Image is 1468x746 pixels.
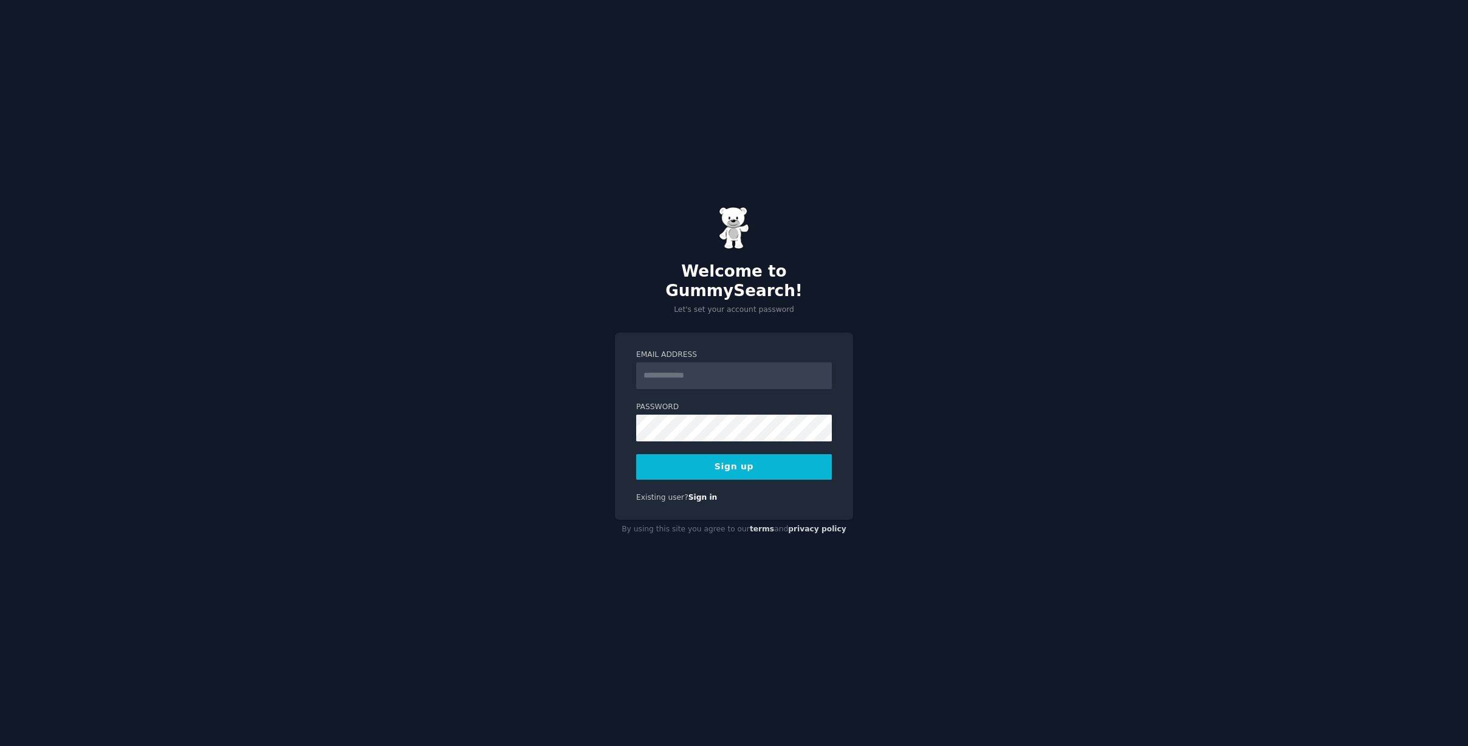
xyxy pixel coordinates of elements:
a: terms [750,525,774,533]
p: Let's set your account password [615,305,853,316]
a: privacy policy [788,525,846,533]
a: Sign in [688,493,718,502]
img: Gummy Bear [719,207,749,249]
label: Password [636,402,832,413]
span: Existing user? [636,493,688,502]
label: Email Address [636,350,832,361]
div: By using this site you agree to our and [615,520,853,539]
h2: Welcome to GummySearch! [615,262,853,300]
button: Sign up [636,454,832,480]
